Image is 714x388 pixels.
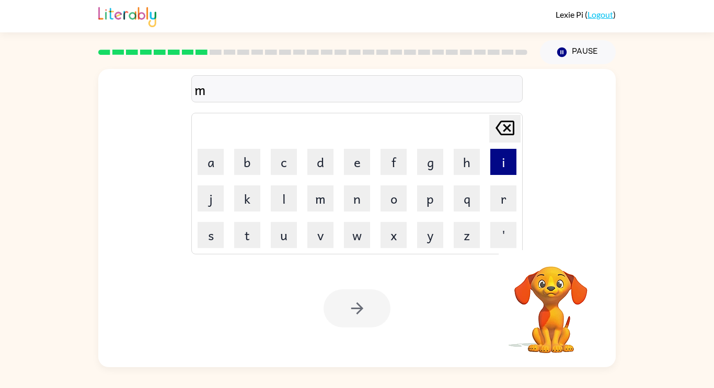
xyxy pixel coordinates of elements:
button: v [307,222,333,248]
button: e [344,149,370,175]
button: i [490,149,516,175]
button: f [381,149,407,175]
button: z [454,222,480,248]
button: l [271,185,297,211]
button: a [198,149,224,175]
img: Literably [98,4,156,27]
button: d [307,149,333,175]
button: n [344,185,370,211]
span: Lexie Pi [556,9,585,19]
button: y [417,222,443,248]
button: b [234,149,260,175]
a: Logout [588,9,613,19]
button: t [234,222,260,248]
button: ' [490,222,516,248]
button: s [198,222,224,248]
video: Your browser must support playing .mp4 files to use Literably. Please try using another browser. [499,250,603,355]
button: Pause [540,40,616,64]
button: w [344,222,370,248]
button: x [381,222,407,248]
button: m [307,185,333,211]
div: ( ) [556,9,616,19]
button: p [417,185,443,211]
button: h [454,149,480,175]
div: m [194,78,520,100]
button: j [198,185,224,211]
button: q [454,185,480,211]
button: u [271,222,297,248]
button: c [271,149,297,175]
button: g [417,149,443,175]
button: o [381,185,407,211]
button: k [234,185,260,211]
button: r [490,185,516,211]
